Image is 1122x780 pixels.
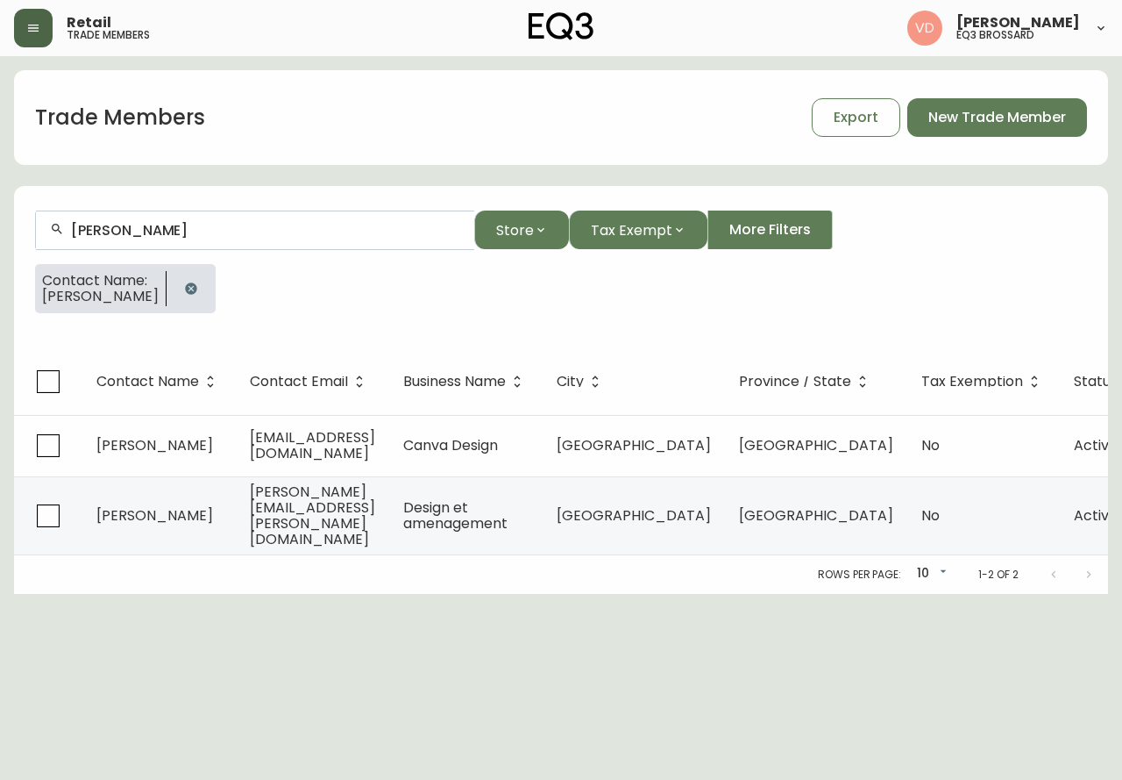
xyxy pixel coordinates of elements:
[978,567,1019,583] p: 1-2 of 2
[908,560,950,589] div: 10
[907,98,1087,137] button: New Trade Member
[71,222,460,239] input: Search
[921,435,940,455] span: No
[739,374,874,390] span: Province / State
[591,219,672,241] span: Tax Exempt
[557,376,584,387] span: City
[956,30,1034,40] h5: eq3 brossard
[250,427,375,463] span: [EMAIL_ADDRESS][DOMAIN_NAME]
[403,376,506,387] span: Business Name
[250,376,348,387] span: Contact Email
[403,374,529,390] span: Business Name
[96,505,213,526] span: [PERSON_NAME]
[557,505,711,526] span: [GEOGRAPHIC_DATA]
[921,376,1023,387] span: Tax Exemption
[739,435,893,455] span: [GEOGRAPHIC_DATA]
[707,211,833,249] button: More Filters
[739,505,893,526] span: [GEOGRAPHIC_DATA]
[921,374,1046,390] span: Tax Exemption
[834,108,878,127] span: Export
[1074,505,1118,526] span: Active
[67,16,111,30] span: Retail
[569,211,707,249] button: Tax Exempt
[818,567,901,583] p: Rows per page:
[96,376,199,387] span: Contact Name
[1074,376,1118,387] span: Status
[956,16,1080,30] span: [PERSON_NAME]
[474,211,569,249] button: Store
[529,12,593,40] img: logo
[1074,435,1118,455] span: Active
[35,103,205,132] h1: Trade Members
[250,374,371,390] span: Contact Email
[557,374,607,390] span: City
[403,497,508,533] span: Design et amenagement
[557,435,711,455] span: [GEOGRAPHIC_DATA]
[496,219,534,241] span: Store
[250,482,375,549] span: [PERSON_NAME][EMAIL_ADDRESS][PERSON_NAME][DOMAIN_NAME]
[42,289,159,304] span: [PERSON_NAME]
[907,11,942,46] img: 34cbe8de67806989076631741e6a7c6b
[921,505,940,526] span: No
[67,30,150,40] h5: trade members
[739,376,851,387] span: Province / State
[729,220,811,240] span: More Filters
[403,435,498,455] span: Canva Design
[42,273,159,289] span: Contact Name:
[928,108,1066,127] span: New Trade Member
[96,374,222,390] span: Contact Name
[812,98,900,137] button: Export
[96,435,213,455] span: [PERSON_NAME]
